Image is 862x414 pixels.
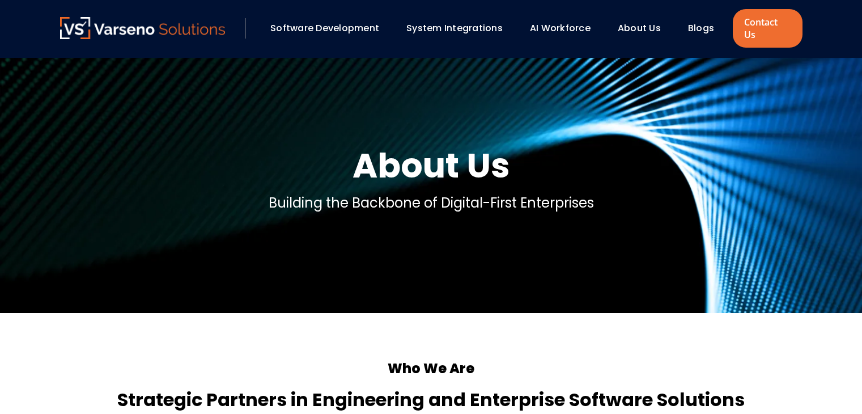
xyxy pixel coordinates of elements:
[530,22,591,35] a: AI Workforce
[270,22,379,35] a: Software Development
[733,9,802,48] a: Contact Us
[60,17,226,39] img: Varseno Solutions – Product Engineering & IT Services
[265,19,395,38] div: Software Development
[60,17,226,40] a: Varseno Solutions – Product Engineering & IT Services
[612,19,677,38] div: About Us
[60,358,802,379] h5: Who We Are
[60,386,802,413] h4: Strategic Partners in Engineering and Enterprise Software Solutions
[401,19,519,38] div: System Integrations
[688,22,714,35] a: Blogs
[406,22,503,35] a: System Integrations
[269,193,594,213] p: Building the Backbone of Digital-First Enterprises
[353,143,510,188] h1: About Us
[618,22,661,35] a: About Us
[524,19,606,38] div: AI Workforce
[682,19,730,38] div: Blogs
